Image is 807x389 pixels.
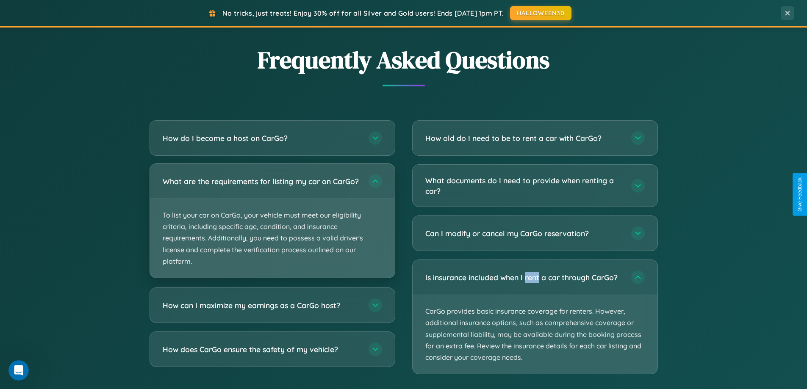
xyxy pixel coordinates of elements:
[222,9,504,17] span: No tricks, just treats! Enjoy 30% off for all Silver and Gold users! Ends [DATE] 1pm PT.
[150,199,395,278] p: To list your car on CarGo, your vehicle must meet our eligibility criteria, including specific ag...
[797,177,803,212] div: Give Feedback
[163,344,360,355] h3: How does CarGo ensure the safety of my vehicle?
[425,228,623,239] h3: Can I modify or cancel my CarGo reservation?
[150,44,658,76] h2: Frequently Asked Questions
[8,360,29,381] iframe: Intercom live chat
[163,300,360,311] h3: How can I maximize my earnings as a CarGo host?
[413,295,657,374] p: CarGo provides basic insurance coverage for renters. However, additional insurance options, such ...
[163,133,360,143] h3: How do I become a host on CarGo?
[163,176,360,187] h3: What are the requirements for listing my car on CarGo?
[425,133,623,143] h3: How old do I need to be to rent a car with CarGo?
[425,272,623,283] h3: Is insurance included when I rent a car through CarGo?
[510,6,571,20] button: HALLOWEEN30
[425,175,623,196] h3: What documents do I need to provide when renting a car?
